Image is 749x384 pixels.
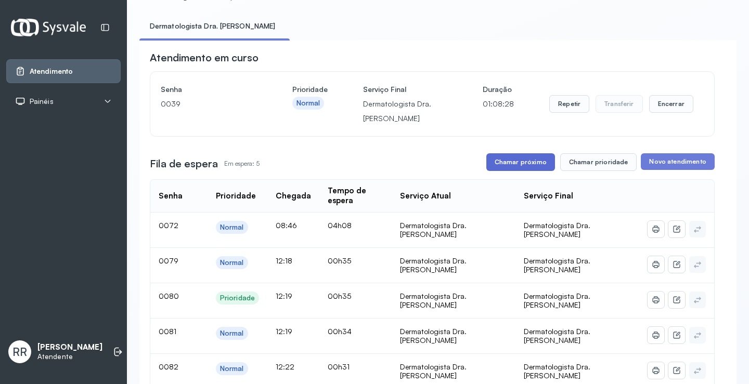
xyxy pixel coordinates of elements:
[150,156,218,171] h3: Fila de espera
[483,82,514,97] h4: Duração
[328,221,352,230] span: 04h08
[560,153,637,171] button: Chamar prioridade
[328,186,383,206] div: Tempo de espera
[216,191,256,201] div: Prioridade
[37,352,102,361] p: Atendente
[276,191,311,201] div: Chegada
[363,97,447,126] p: Dermatologista Dra. [PERSON_NAME]
[220,223,244,232] div: Normal
[328,362,350,371] span: 00h31
[524,221,590,239] span: Dermatologista Dra. [PERSON_NAME]
[328,327,352,336] span: 00h34
[15,66,112,76] a: Atendimento
[276,256,292,265] span: 12:18
[220,258,244,267] div: Normal
[524,256,590,274] span: Dermatologista Dra. [PERSON_NAME]
[159,221,178,230] span: 0072
[161,82,257,97] h4: Senha
[524,292,590,310] span: Dermatologista Dra. [PERSON_NAME]
[276,362,294,371] span: 12:22
[276,221,297,230] span: 08:46
[400,256,507,274] div: Dermatologista Dra. [PERSON_NAME]
[328,292,351,300] span: 00h35
[159,292,179,300] span: 0080
[296,99,320,108] div: Normal
[11,19,86,36] img: Logotipo do estabelecimento
[483,97,514,111] p: 01:08:28
[139,18,286,35] a: Dermatologista Dra. [PERSON_NAME]
[159,191,183,201] div: Senha
[596,95,643,113] button: Transferir
[400,191,451,201] div: Serviço Atual
[363,82,447,97] h4: Serviço Final
[159,256,178,265] span: 0079
[524,327,590,345] span: Dermatologista Dra. [PERSON_NAME]
[400,221,507,239] div: Dermatologista Dra. [PERSON_NAME]
[486,153,555,171] button: Chamar próximo
[150,50,259,65] h3: Atendimento em curso
[524,191,573,201] div: Serviço Final
[224,156,260,171] p: Em espera: 5
[30,67,73,76] span: Atendimento
[524,362,590,380] span: Dermatologista Dra. [PERSON_NAME]
[37,342,102,352] p: [PERSON_NAME]
[649,95,693,113] button: Encerrar
[328,256,351,265] span: 00h35
[292,82,328,97] h4: Prioridade
[641,153,714,170] button: Novo atendimento
[549,95,589,113] button: Repetir
[30,97,54,106] span: Painéis
[220,294,255,302] div: Prioridade
[276,327,292,336] span: 12:19
[400,292,507,310] div: Dermatologista Dra. [PERSON_NAME]
[159,327,176,336] span: 0081
[400,362,507,380] div: Dermatologista Dra. [PERSON_NAME]
[159,362,178,371] span: 0082
[276,292,292,300] span: 12:19
[220,364,244,373] div: Normal
[220,329,244,338] div: Normal
[400,327,507,345] div: Dermatologista Dra. [PERSON_NAME]
[161,97,257,111] p: 0039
